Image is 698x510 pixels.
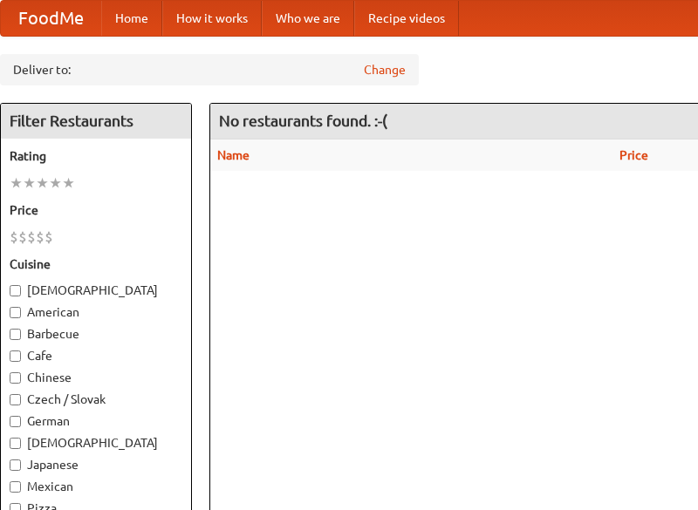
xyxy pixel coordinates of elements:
[1,104,191,139] h4: Filter Restaurants
[10,303,182,321] label: American
[10,347,182,364] label: Cafe
[10,478,182,495] label: Mexican
[364,61,406,78] a: Change
[10,391,182,408] label: Czech / Slovak
[10,329,21,340] input: Barbecue
[10,456,182,473] label: Japanese
[10,285,21,296] input: [DEMOGRAPHIC_DATA]
[10,416,21,427] input: German
[619,148,648,162] a: Price
[10,282,182,299] label: [DEMOGRAPHIC_DATA]
[10,369,182,386] label: Chinese
[162,1,262,36] a: How it works
[354,1,459,36] a: Recipe videos
[217,148,250,162] a: Name
[27,228,36,247] li: $
[23,173,36,193] li: ★
[10,394,21,405] input: Czech / Slovak
[10,255,182,273] h5: Cuisine
[10,325,182,343] label: Barbecue
[101,1,162,36] a: Home
[10,201,182,219] h5: Price
[10,307,21,318] input: American
[10,481,21,493] input: Mexican
[18,228,27,247] li: $
[49,173,62,193] li: ★
[10,372,21,384] input: Chinese
[10,173,23,193] li: ★
[219,112,387,129] ng-pluralize: No restaurants found. :-(
[10,459,21,471] input: Japanese
[10,350,21,362] input: Cafe
[262,1,354,36] a: Who we are
[10,228,18,247] li: $
[36,228,44,247] li: $
[36,173,49,193] li: ★
[10,434,182,452] label: [DEMOGRAPHIC_DATA]
[10,412,182,430] label: German
[62,173,75,193] li: ★
[10,147,182,165] h5: Rating
[44,228,53,247] li: $
[1,1,101,36] a: FoodMe
[10,438,21,449] input: [DEMOGRAPHIC_DATA]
